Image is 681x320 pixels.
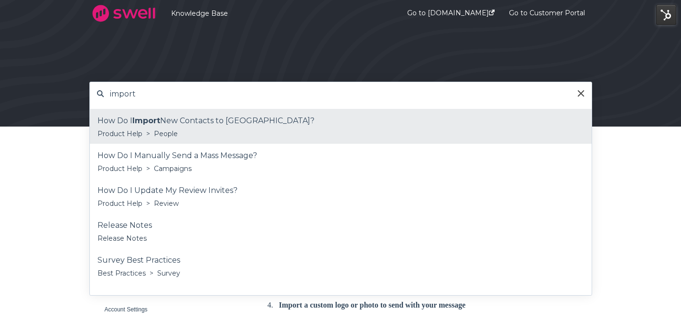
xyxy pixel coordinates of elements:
[97,253,584,267] div: Survey Best Practices
[97,128,584,139] div: Product Help > People
[97,163,584,174] div: Product Help > Campaigns
[97,183,584,198] div: How Do I Update My Review Invites?
[104,84,578,104] input: Search for answers
[90,249,592,284] a: Survey Best PracticesBest Practices > Survey
[90,109,592,144] a: How Do IImportNew Contacts to [GEOGRAPHIC_DATA]?Product Help > People
[97,149,584,163] div: How Do I Manually Send a Mass Message?
[89,1,159,25] img: company logo
[97,233,584,244] div: Release Notes
[90,179,592,213] a: How Do I Update My Review Invites?Product Help > Review
[656,5,676,25] img: HubSpot Tools Menu Toggle
[97,218,584,233] div: Release Notes
[90,144,592,179] a: How Do I Manually Send a Mass Message?Product Help > Campaigns
[279,301,466,309] strong: Import a custom logo or photo to send with your message
[97,198,584,209] div: Product Help > Review
[97,267,584,279] div: Best Practices > Survey
[97,114,584,128] div: How Do I New Contacts to [GEOGRAPHIC_DATA]?
[171,9,378,18] a: Knowledge Base
[89,300,204,319] a: Account Settings
[132,116,160,125] span: Import
[90,214,592,249] a: Release NotesRelease Notes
